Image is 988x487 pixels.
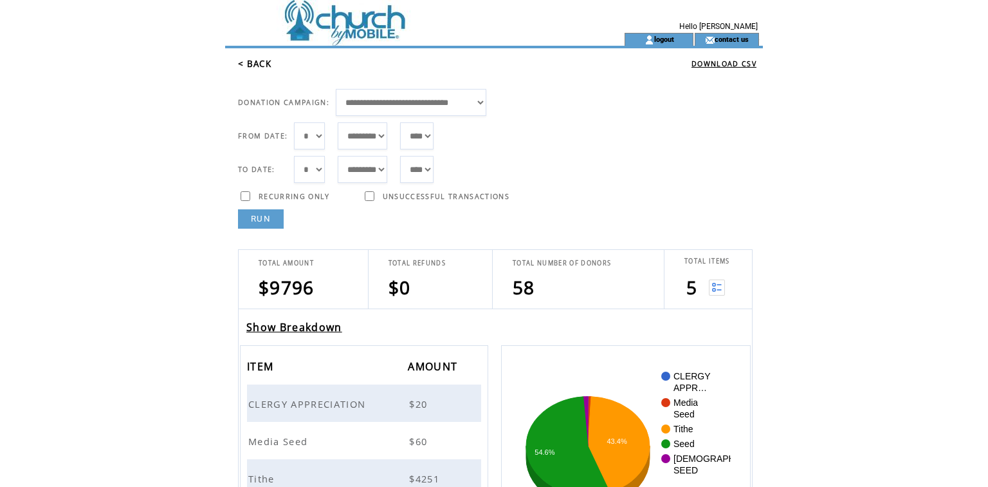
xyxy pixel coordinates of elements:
a: Media Seed [248,434,311,446]
span: FROM DATE: [238,131,288,140]
text: Media [673,397,698,408]
span: AMOUNT [408,356,461,380]
span: $4251 [409,472,443,485]
span: $0 [389,275,411,300]
text: [DEMOGRAPHIC_DATA] [673,454,774,464]
span: Hello [PERSON_NAME] [679,22,758,31]
text: Seed [673,439,695,449]
span: CLERGY APPRECIATION [248,397,369,410]
img: account_icon.gif [645,35,654,45]
span: TOTAL REFUNDS [389,259,446,267]
span: 5 [686,275,697,300]
a: < BACK [238,58,271,70]
span: TOTAL ITEMS [684,257,730,265]
span: TO DATE: [238,165,275,174]
a: AMOUNT [408,362,461,370]
text: APPR… [673,383,707,393]
text: 43.4% [607,437,627,445]
span: $9796 [259,275,315,300]
span: Media Seed [248,435,311,448]
span: DONATION CAMPAIGN: [238,98,329,107]
a: contact us [715,35,749,43]
a: CLERGY APPRECIATION [248,397,369,408]
text: SEED [673,465,698,475]
span: 58 [513,275,535,300]
a: Tithe [248,472,278,483]
text: 54.6% [535,448,554,456]
a: DOWNLOAD CSV [691,59,756,68]
a: RUN [238,209,284,229]
a: ITEM [247,362,277,370]
span: TOTAL AMOUNT [259,259,314,267]
span: $20 [409,397,430,410]
text: CLERGY [673,371,711,381]
span: UNSUCCESSFUL TRANSACTIONS [383,192,509,201]
span: Tithe [248,472,278,485]
text: Tithe [673,424,693,434]
span: RECURRING ONLY [259,192,330,201]
a: Show Breakdown [246,320,342,334]
span: $60 [409,435,430,448]
span: TOTAL NUMBER OF DONORS [513,259,611,267]
img: View list [709,280,725,296]
span: ITEM [247,356,277,380]
a: logout [654,35,674,43]
img: contact_us_icon.gif [705,35,715,45]
text: Seed [673,409,695,419]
